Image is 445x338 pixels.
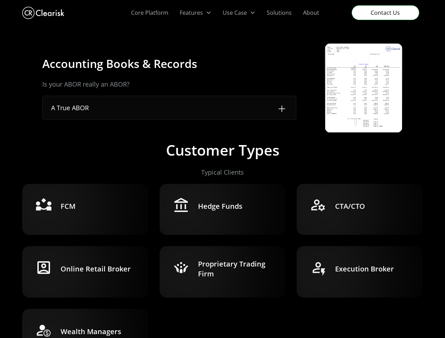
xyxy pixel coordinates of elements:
h3: Wealth Managers [61,327,121,337]
h2: Customer Types [166,142,279,159]
h3: Proprietary Trading Firm [198,259,276,279]
img: Plus Icon [276,103,288,114]
a: Contact Us [352,5,419,20]
div: Use Case [223,8,247,17]
p: Typical Clients [201,168,244,177]
h4: Accounting Books & Records [42,56,197,71]
p: Is your ABOR really an ABOR? [42,80,296,89]
div: Features [180,8,203,17]
h3: Execution Broker [335,264,394,274]
h3: CTA/CTO [335,201,365,211]
h3: Hedge Funds [198,201,242,211]
div: A True ABOR [51,103,89,113]
h3: Online Retail Broker [61,264,131,274]
a: home [22,5,64,21]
